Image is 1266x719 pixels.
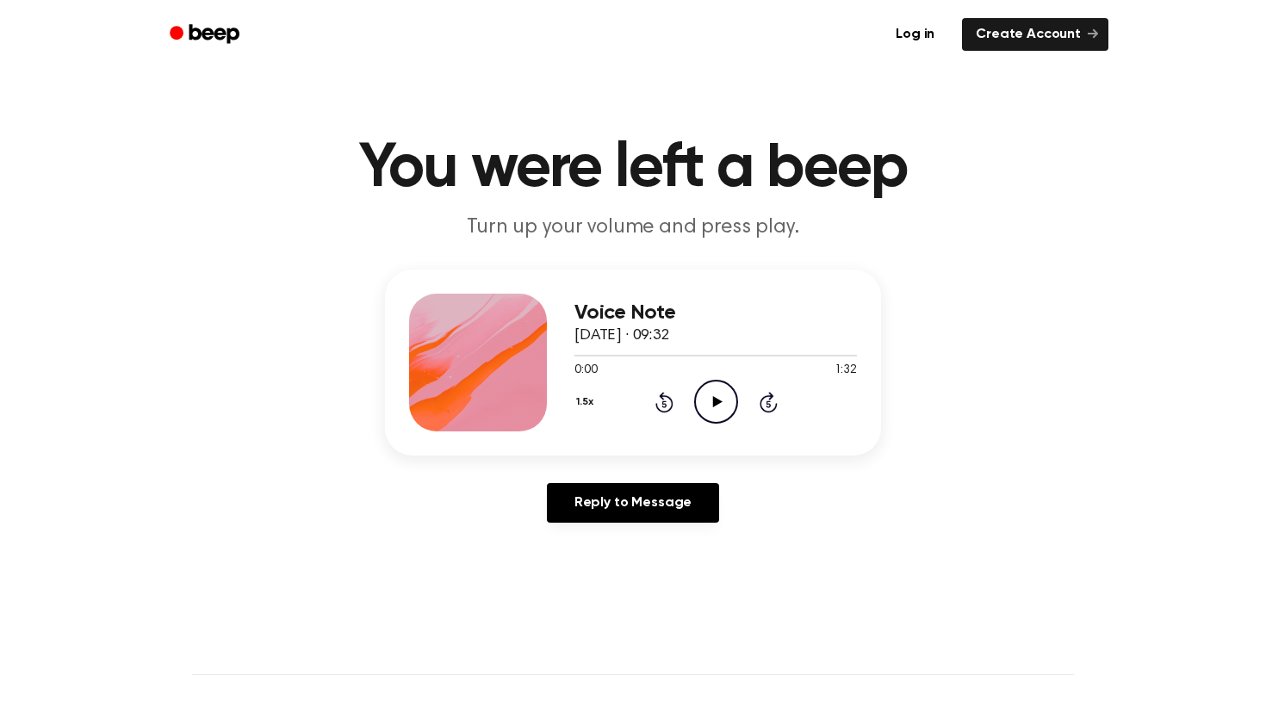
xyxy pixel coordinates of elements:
span: 1:32 [835,362,857,380]
button: 1.5x [574,387,599,417]
a: Reply to Message [547,483,719,523]
span: 0:00 [574,362,597,380]
a: Log in [878,15,952,54]
p: Turn up your volume and press play. [302,214,964,242]
h1: You were left a beep [192,138,1074,200]
h3: Voice Note [574,301,857,325]
a: Create Account [962,18,1108,51]
span: [DATE] · 09:32 [574,328,669,344]
a: Beep [158,18,255,52]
